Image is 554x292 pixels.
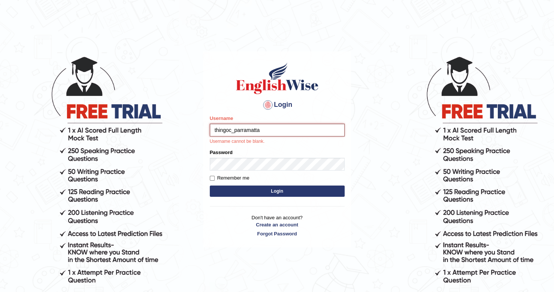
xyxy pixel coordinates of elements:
input: Remember me [210,176,215,181]
a: Create an account [210,221,345,228]
img: Logo of English Wise sign in for intelligent practice with AI [234,61,320,95]
label: Password [210,149,233,156]
p: Username cannot be blank. [210,138,345,145]
a: Forgot Password [210,230,345,237]
label: Remember me [210,174,249,182]
label: Username [210,115,233,122]
p: Don't have an account? [210,214,345,237]
h4: Login [210,99,345,111]
button: Login [210,186,345,197]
